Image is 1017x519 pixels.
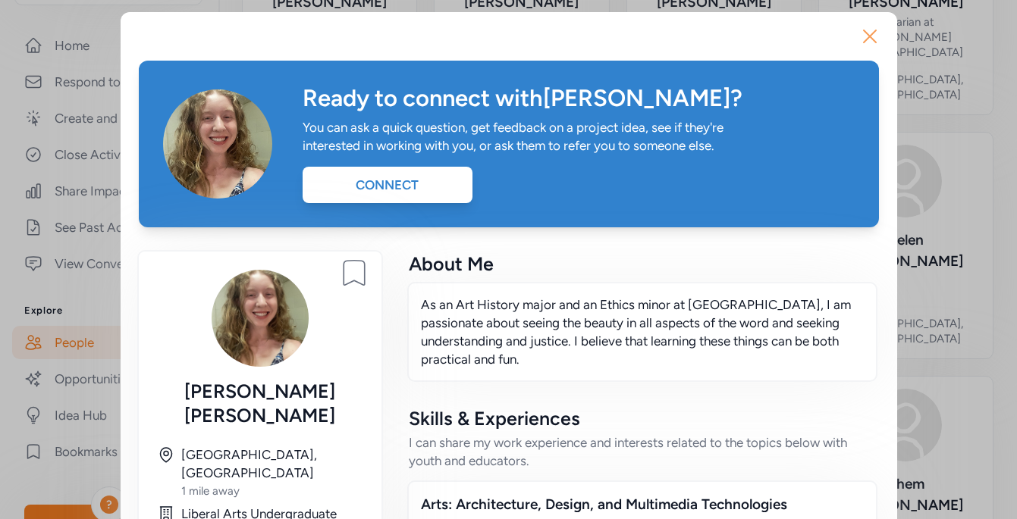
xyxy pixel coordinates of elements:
p: As an Art History major and an Ethics minor at [GEOGRAPHIC_DATA], I am passionate about seeing th... [421,295,864,368]
div: About Me [409,252,876,276]
div: You can ask a quick question, get feedback on a project idea, see if they're interested in workin... [303,118,739,155]
div: I can share my work experience and interests related to the topics below with youth and educators. [409,433,876,470]
div: [PERSON_NAME] [PERSON_NAME] [157,379,363,427]
div: Skills & Experiences [409,406,876,430]
div: Arts: Architecture, Design, and Multimedia Technologies [421,494,864,515]
div: Ready to connect with [PERSON_NAME] ? [303,85,855,112]
div: 1 mile away [181,483,363,499]
div: [GEOGRAPHIC_DATA], [GEOGRAPHIC_DATA] [181,446,363,482]
img: Avatar [163,89,272,199]
img: Avatar [212,270,309,367]
div: Connect [303,167,472,203]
